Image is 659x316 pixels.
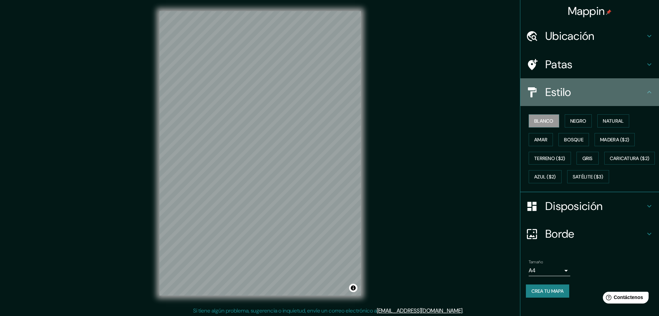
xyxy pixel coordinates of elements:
[462,307,463,314] font: .
[606,9,612,15] img: pin-icon.png
[545,29,595,43] font: Ubicación
[597,289,651,308] iframe: Lanzador de widgets de ayuda
[377,307,462,314] a: [EMAIL_ADDRESS][DOMAIN_NAME]
[570,118,587,124] font: Negro
[604,152,655,165] button: Caricatura ($2)
[520,51,659,78] div: Patas
[610,155,650,161] font: Caricatura ($2)
[567,170,609,183] button: Satélite ($3)
[465,307,466,314] font: .
[564,137,583,143] font: Bosque
[597,114,629,128] button: Natural
[531,288,564,294] font: Crea tu mapa
[520,220,659,248] div: Borde
[534,118,554,124] font: Blanco
[576,152,599,165] button: Gris
[565,114,592,128] button: Negro
[573,174,604,180] font: Satélite ($3)
[600,137,629,143] font: Madera ($2)
[193,307,377,314] font: Si tiene algún problema, sugerencia o inquietud, envíe un correo electrónico a
[545,227,574,241] font: Borde
[520,192,659,220] div: Disposición
[545,57,573,72] font: Patas
[529,265,570,276] div: A4
[520,22,659,50] div: Ubicación
[529,267,536,274] font: A4
[534,137,547,143] font: Amar
[349,284,357,292] button: Activar o desactivar atribución
[568,4,605,18] font: Mappin
[529,170,562,183] button: Azul ($2)
[595,133,635,146] button: Madera ($2)
[558,133,589,146] button: Bosque
[463,307,465,314] font: .
[529,152,571,165] button: Terreno ($2)
[545,85,571,99] font: Estilo
[534,155,565,161] font: Terreno ($2)
[529,114,559,128] button: Blanco
[534,174,556,180] font: Azul ($2)
[529,259,543,265] font: Tamaño
[603,118,624,124] font: Natural
[159,11,361,296] canvas: Mapa
[529,133,553,146] button: Amar
[520,78,659,106] div: Estilo
[582,155,593,161] font: Gris
[545,199,602,213] font: Disposición
[526,284,569,298] button: Crea tu mapa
